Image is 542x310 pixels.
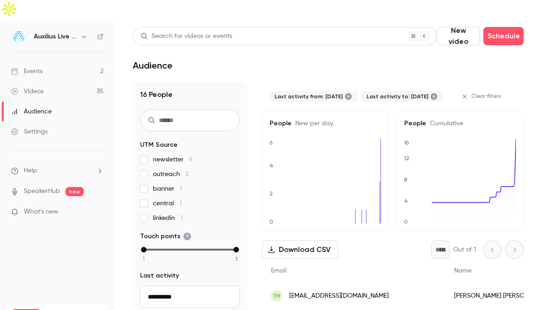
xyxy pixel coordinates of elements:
text: 2 [270,190,273,197]
h5: People [270,119,381,128]
span: Last activity to: [DATE] [367,93,428,100]
text: 4 [404,198,408,204]
li: help-dropdown-opener [11,166,103,176]
img: Auxilius Live Sessions [11,29,26,44]
span: Help [24,166,37,176]
text: 6 [269,139,273,146]
span: Name [454,267,472,274]
span: 1 [143,255,145,263]
span: 6 [189,156,193,163]
span: 1 [180,215,183,221]
span: newsletter [153,155,193,164]
span: TH [273,292,280,300]
span: 1 [180,186,182,192]
h6: Auxilius Live Sessions [34,32,77,41]
div: Audience [11,107,52,116]
span: Touch points [140,232,191,241]
a: SpeakerHub [24,187,60,196]
span: linkedin [153,214,183,223]
span: [EMAIL_ADDRESS][DOMAIN_NAME] [289,291,389,301]
text: 0 [269,219,273,225]
span: 1 [179,200,182,207]
h1: Audience [133,60,173,71]
span: banner [153,184,182,193]
text: 4 [270,162,273,169]
div: Search for videos or events [141,32,232,41]
span: outreach [153,170,189,179]
span: Last activity [140,271,179,280]
span: 3 [235,255,238,263]
button: New video [437,27,480,45]
text: 8 [404,176,407,183]
div: Settings [11,127,48,136]
div: min [141,247,146,252]
span: Clear filters [472,93,501,100]
div: Events [11,67,43,76]
button: Download CSV [262,241,338,259]
button: Clear filters [458,89,507,104]
span: Cumulative [426,120,463,127]
p: Out of 1 [453,245,476,254]
button: Schedule [483,27,524,45]
span: What's new [24,207,58,217]
text: 0 [404,219,408,225]
input: From [140,286,240,308]
h1: 16 People [140,89,240,100]
span: New per day [292,120,333,127]
div: max [233,247,239,252]
text: 16 [404,139,409,146]
span: Last activity from: [DATE] [275,93,343,100]
span: 2 [185,171,189,177]
span: central [153,199,182,208]
div: Videos [11,87,43,96]
span: Email [271,267,287,274]
h5: People [404,119,516,128]
span: new [65,187,84,196]
span: UTM Source [140,140,178,150]
text: 12 [404,155,409,161]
